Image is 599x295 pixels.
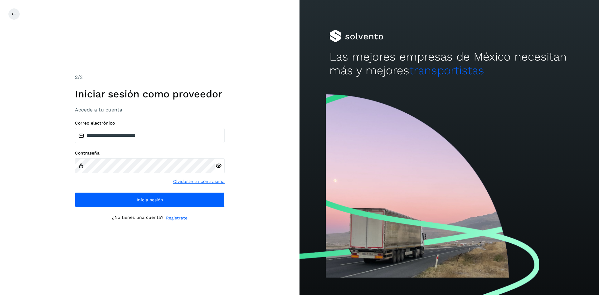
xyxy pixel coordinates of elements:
label: Contraseña [75,150,225,156]
p: ¿No tienes una cuenta? [112,215,163,221]
span: 2 [75,74,78,80]
a: Olvidaste tu contraseña [173,178,225,185]
div: /2 [75,74,225,81]
span: transportistas [409,64,484,77]
h1: Iniciar sesión como proveedor [75,88,225,100]
label: Correo electrónico [75,120,225,126]
h2: Las mejores empresas de México necesitan más y mejores [329,50,569,78]
h3: Accede a tu cuenta [75,107,225,113]
a: Regístrate [166,215,187,221]
button: Inicia sesión [75,192,225,207]
span: Inicia sesión [137,198,163,202]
